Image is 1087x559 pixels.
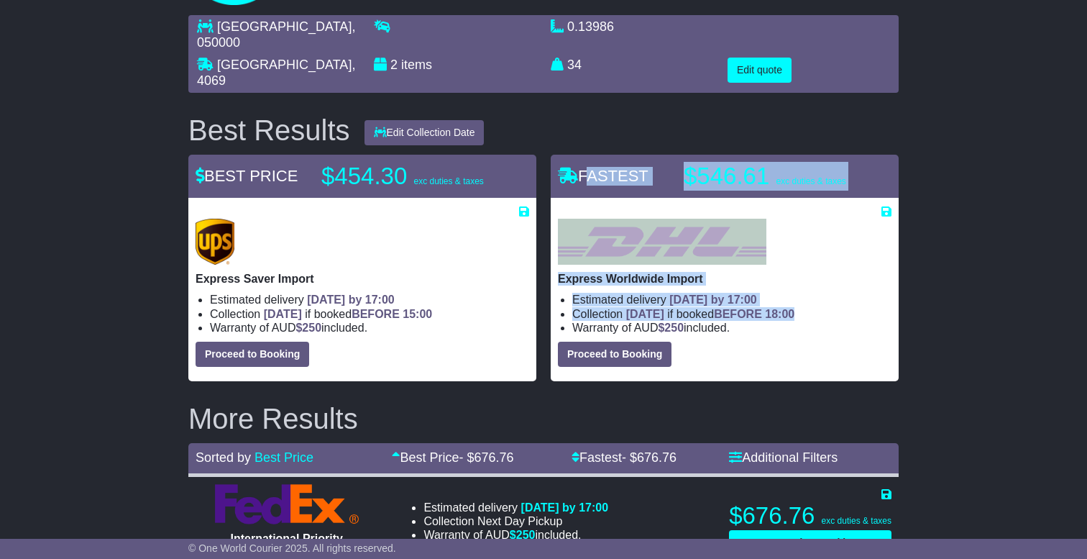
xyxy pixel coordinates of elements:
span: FASTEST [558,167,648,185]
span: Next Day Pickup [477,515,562,527]
li: Warranty of AUD included. [572,321,891,335]
span: 15:00 [403,308,432,320]
div: Best Results [181,114,357,146]
span: 34 [567,58,582,72]
span: [GEOGRAPHIC_DATA] [217,19,352,34]
span: 676.76 [637,450,676,465]
span: [DATE] by 17:00 [521,501,609,514]
p: Express Saver Import [196,272,529,286]
a: Fastest- $676.76 [572,450,676,465]
span: BEFORE [352,308,400,320]
a: Best Price [254,450,313,465]
p: $546.61 [684,162,863,191]
a: Best Price- $676.76 [392,450,513,465]
span: $ [295,322,321,334]
span: International Priority Import [230,532,342,558]
button: Proceed to Booking [558,342,671,367]
img: FedEx Express: International Priority Import [215,484,359,524]
span: exc duties & taxes [413,176,483,186]
p: Express Worldwide Import [558,272,891,286]
li: Collection [572,307,891,321]
p: $454.30 [321,162,501,191]
img: DHL: Express Worldwide Import [558,219,766,265]
span: if booked [626,308,794,320]
button: Proceed to Booking [196,342,309,367]
span: - $ [622,450,676,465]
span: 18:00 [765,308,794,320]
span: 2 [390,58,398,72]
li: Warranty of AUD included. [210,321,529,335]
span: $ [658,322,684,334]
span: [GEOGRAPHIC_DATA] [217,58,352,72]
button: Proceed to Booking [729,530,891,555]
span: , 050000 [197,19,355,50]
img: UPS (new): Express Saver Import [196,219,234,265]
button: Edit Collection Date [364,120,485,145]
li: Estimated delivery [210,293,529,306]
li: Estimated delivery [572,293,891,306]
span: 0.13986 [567,19,614,34]
span: , 4069 [197,58,355,88]
span: BEFORE [714,308,762,320]
span: 250 [516,529,536,541]
a: Additional Filters [729,450,838,465]
span: BEST PRICE [196,167,298,185]
span: Sorted by [196,450,251,465]
span: 250 [664,322,684,334]
span: if booked [264,308,432,320]
span: exc duties & taxes [822,516,891,526]
span: [DATE] [626,308,664,320]
li: Warranty of AUD included. [423,528,608,542]
span: $ [510,529,536,541]
span: exc duties & taxes [776,176,845,186]
li: Estimated delivery [423,501,608,514]
li: Collection [423,514,608,528]
span: 250 [302,322,321,334]
li: Collection [210,307,529,321]
span: [DATE] by 17:00 [669,294,757,306]
span: [DATE] [264,308,302,320]
span: 676.76 [474,450,513,465]
p: $676.76 [729,501,891,530]
button: Edit quote [728,58,792,83]
h2: More Results [188,403,899,435]
span: items [401,58,432,72]
span: [DATE] by 17:00 [307,294,395,306]
span: - $ [459,450,513,465]
span: © One World Courier 2025. All rights reserved. [188,542,396,554]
